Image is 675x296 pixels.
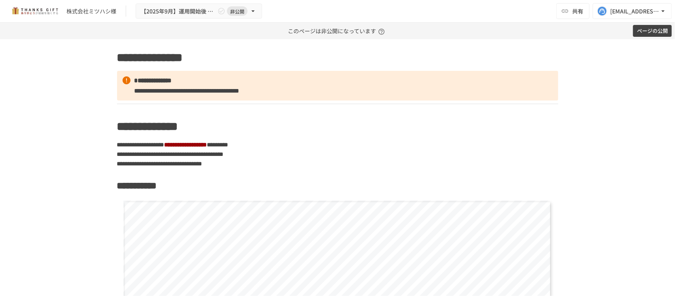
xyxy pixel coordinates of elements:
button: [EMAIL_ADDRESS][DOMAIN_NAME] [593,3,672,19]
button: 共有 [556,3,590,19]
div: [EMAIL_ADDRESS][DOMAIN_NAME] [610,6,659,16]
button: 【2025年9月】運用開始後 振り返りMTG非公開 [136,4,262,19]
button: ページの公開 [633,25,672,37]
span: 【2025年9月】運用開始後 振り返りMTG [141,6,216,16]
p: このページは非公開になっています [288,23,387,39]
span: 非公開 [227,7,248,15]
div: 株式会社ミツハシ様 [66,7,116,15]
span: 共有 [572,7,583,15]
img: mMP1OxWUAhQbsRWCurg7vIHe5HqDpP7qZo7fRoNLXQh [9,5,60,17]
